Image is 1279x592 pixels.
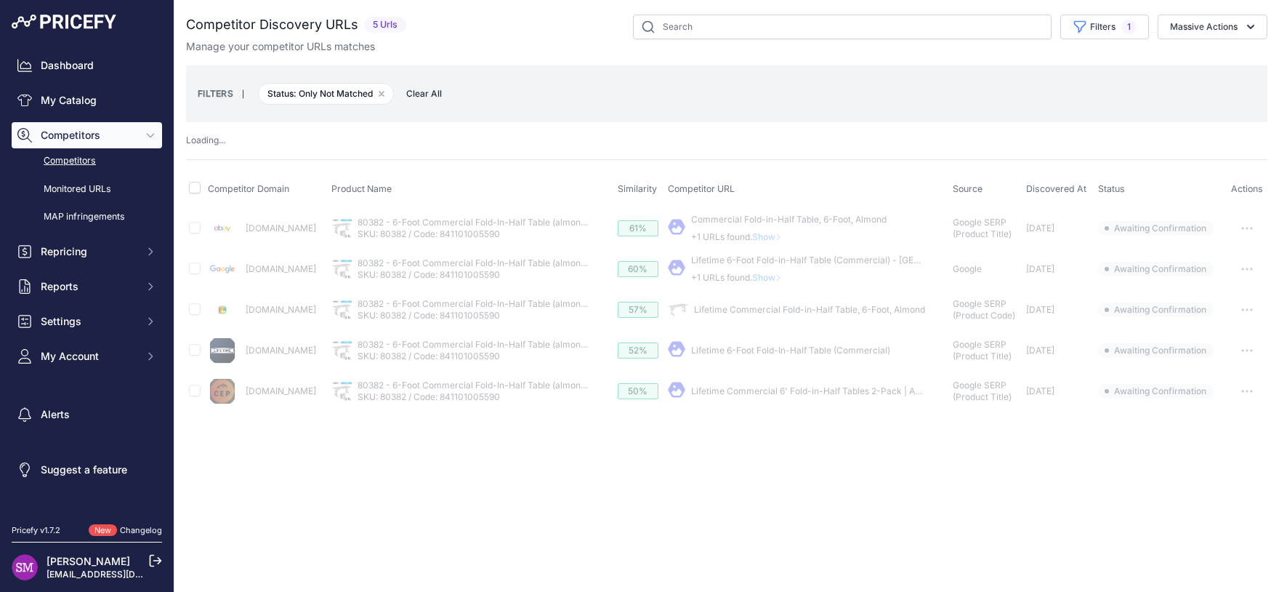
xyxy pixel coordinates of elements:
[12,524,60,537] div: Pricefy v1.7.2
[691,345,890,356] a: Lifetime 6-Foot Fold-In-Half Table (Commercial)
[1121,20,1137,34] span: 1
[618,261,658,277] div: 60%
[1231,183,1263,194] span: Actions
[953,263,982,274] span: Google
[12,239,162,265] button: Repricing
[89,524,117,537] span: New
[186,15,358,35] h2: Competitor Discovery URLs
[358,228,500,239] a: SKU: 80382 / Code: 841101005590
[364,17,406,33] span: 5 Urls
[219,135,225,145] span: ...
[12,148,162,174] a: Competitors
[1098,343,1214,358] span: Awaiting Confirmation
[953,298,1015,321] span: Google SERP (Product Code)
[1026,223,1054,233] span: [DATE]
[246,223,316,233] a: [DOMAIN_NAME]
[12,87,162,113] a: My Catalog
[1026,304,1054,315] span: [DATE]
[41,128,136,143] span: Competitors
[691,385,940,396] a: Lifetime Commercial 6' Fold-in-Half Tables 2-Pack | Almond
[1026,263,1054,274] span: [DATE]
[246,263,316,274] a: [DOMAIN_NAME]
[1098,221,1214,236] span: Awaiting Confirmation
[41,314,136,329] span: Settings
[1026,385,1054,396] span: [DATE]
[47,569,198,580] a: [EMAIL_ADDRESS][DOMAIN_NAME]
[41,349,136,364] span: My Account
[358,298,764,309] a: 80382 - 6-Foot Commercial Fold-In-Half Table (almond) - Almond - 6-Foot X 30 Inches X 29 Inches
[358,269,500,280] a: SKU: 80382 / Code: 841101005590
[691,255,988,265] a: Lifetime 6-Foot Fold-in-Half Table (Commercial) - [GEOGRAPHIC_DATA]
[12,52,162,507] nav: Sidebar
[668,183,735,194] span: Competitor URL
[618,220,658,236] div: 61%
[186,135,225,145] span: Loading
[358,351,500,361] a: SKU: 80382 / Code: 841101005590
[331,183,392,194] span: Product Name
[1098,183,1125,194] span: Status
[186,39,375,54] p: Manage your competitor URLs matches
[1098,384,1214,399] span: Awaiting Confirmation
[198,88,233,99] small: FILTERS
[618,343,658,359] div: 52%
[618,383,658,399] div: 50%
[1098,262,1214,276] span: Awaiting Confirmation
[691,214,887,225] a: Commercial Fold-in-Half Table, 6-Foot, Almond
[358,257,764,268] a: 80382 - 6-Foot Commercial Fold-In-Half Table (almond) - Almond - 6-Foot X 30 Inches X 29 Inches
[358,391,500,402] a: SKU: 80382 / Code: 841101005590
[1026,183,1086,194] span: Discovered At
[41,244,136,259] span: Repricing
[358,310,500,321] a: SKU: 80382 / Code: 841101005590
[618,302,658,318] div: 57%
[12,273,162,300] button: Reports
[953,183,983,194] span: Source
[752,231,787,242] span: Show
[953,380,1012,402] span: Google SERP (Product Title)
[47,555,130,567] a: [PERSON_NAME]
[633,15,1052,39] input: Search
[1158,15,1267,39] button: Massive Actions
[752,272,787,283] span: Show
[399,87,449,101] button: Clear All
[246,385,316,396] a: [DOMAIN_NAME]
[358,339,764,350] a: 80382 - 6-Foot Commercial Fold-In-Half Table (almond) - Almond - 6-Foot X 30 Inches X 29 Inches
[12,457,162,483] a: Suggest a feature
[246,304,316,315] a: [DOMAIN_NAME]
[953,339,1012,361] span: Google SERP (Product Title)
[41,279,136,294] span: Reports
[358,217,764,228] a: 80382 - 6-Foot Commercial Fold-In-Half Table (almond) - Almond - 6-Foot X 30 Inches X 29 Inches
[120,525,162,535] a: Changelog
[618,183,657,194] span: Similarity
[694,304,925,315] a: Lifetime Commercial Fold-in-Half Table, 6-Foot, Almond
[1098,303,1214,317] span: Awaiting Confirmation
[12,122,162,148] button: Competitors
[12,15,116,29] img: Pricefy Logo
[12,204,162,230] a: MAP infringements
[358,380,764,391] a: 80382 - 6-Foot Commercial Fold-In-Half Table (almond) - Almond - 6-Foot X 30 Inches X 29 Inches
[691,231,887,243] p: +1 URLs found.
[12,308,162,335] button: Settings
[1060,15,1149,39] button: Filters1
[12,343,162,369] button: My Account
[953,217,1012,239] span: Google SERP (Product Title)
[12,52,162,79] a: Dashboard
[208,183,289,194] span: Competitor Domain
[1026,345,1054,356] span: [DATE]
[12,177,162,202] a: Monitored URLs
[691,272,924,284] p: +1 URLs found.
[233,89,253,98] small: |
[12,401,162,428] a: Alerts
[246,345,316,356] a: [DOMAIN_NAME]
[258,83,394,105] span: Status: Only Not Matched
